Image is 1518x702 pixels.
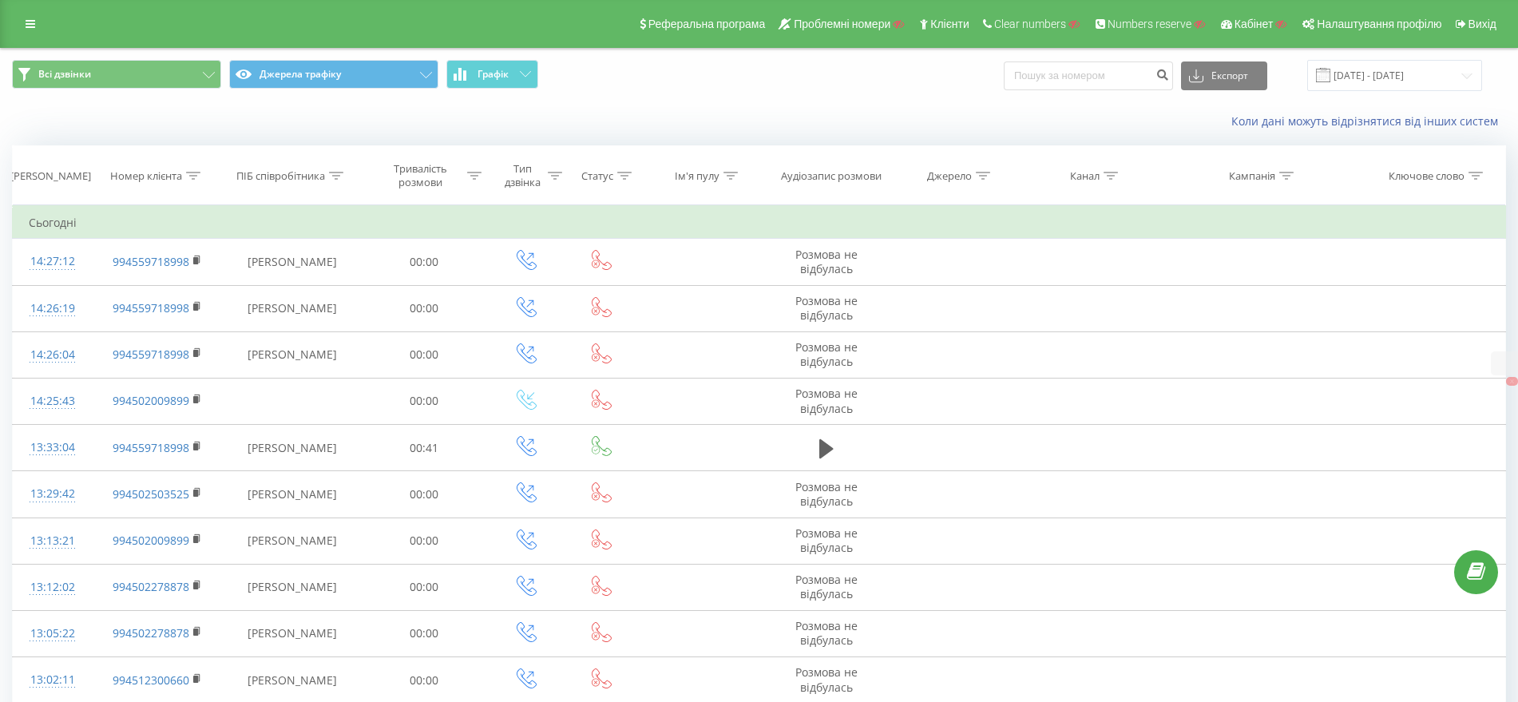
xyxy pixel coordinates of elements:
div: Аудіозапис розмови [781,169,882,183]
span: Всі дзвінки [38,68,91,81]
div: Статус [581,169,613,183]
span: Розмова не відбулась [795,293,858,323]
span: Клієнти [930,18,969,30]
button: X [1506,377,1518,386]
span: Розмова не відбулась [795,479,858,509]
a: 994512300660 [113,672,189,688]
span: Розмова не відбулась [795,572,858,601]
span: Розмова не відбулась [795,664,858,694]
td: [PERSON_NAME] [222,425,362,471]
span: Проблемні номери [794,18,890,30]
a: 994502278878 [113,625,189,641]
button: Всі дзвінки [12,60,221,89]
div: Ім'я пулу [675,169,719,183]
td: 00:00 [362,610,486,656]
a: 994559718998 [113,300,189,315]
div: Тривалість розмови [378,162,463,189]
span: Numbers reserve [1108,18,1191,30]
td: 00:00 [362,378,486,424]
div: 14:26:04 [29,339,77,371]
div: Кампанія [1229,169,1275,183]
span: Розмова не відбулась [795,247,858,276]
div: 13:02:11 [29,664,77,696]
span: Кабінет [1235,18,1274,30]
td: [PERSON_NAME] [222,518,362,564]
span: Графік [478,69,509,80]
td: 00:00 [362,471,486,518]
a: 994502278878 [113,579,189,594]
td: [PERSON_NAME] [222,285,362,331]
td: [PERSON_NAME] [222,610,362,656]
div: [PERSON_NAME] [10,169,91,183]
div: 13:29:42 [29,478,77,510]
div: Ключове слово [1389,169,1464,183]
span: Вихід [1468,18,1496,30]
div: Тип дзвінка [501,162,544,189]
a: Коли дані можуть відрізнятися вiд інших систем [1231,113,1506,129]
a: 994502503525 [113,486,189,502]
span: Розмова не відбулась [795,526,858,555]
div: 14:25:43 [29,386,77,417]
div: Номер клієнта [110,169,182,183]
td: 00:00 [362,331,486,378]
span: Реферальна програма [648,18,766,30]
td: Сьогодні [13,207,1506,239]
td: 00:00 [362,239,486,285]
div: 14:27:12 [29,246,77,277]
span: Розмова не відбулась [795,386,858,415]
button: Графік [446,60,538,89]
button: Експорт [1181,61,1267,90]
div: ПІБ співробітника [236,169,325,183]
a: 994559718998 [113,254,189,269]
td: [PERSON_NAME] [222,239,362,285]
div: 13:12:02 [29,572,77,603]
button: Джерела трафіку [229,60,438,89]
td: 00:41 [362,425,486,471]
span: Налаштування профілю [1317,18,1441,30]
div: Канал [1070,169,1100,183]
div: 13:33:04 [29,432,77,463]
td: [PERSON_NAME] [222,564,362,610]
td: [PERSON_NAME] [222,331,362,378]
td: 00:00 [362,285,486,331]
div: 13:05:22 [29,618,77,649]
a: 994559718998 [113,347,189,362]
span: Розмова не відбулась [795,339,858,369]
span: Clear numbers [994,18,1066,30]
td: 00:00 [362,564,486,610]
a: 994559718998 [113,440,189,455]
div: 14:26:19 [29,293,77,324]
span: Розмова не відбулась [795,618,858,648]
input: Пошук за номером [1004,61,1173,90]
td: 00:00 [362,518,486,564]
td: [PERSON_NAME] [222,471,362,518]
div: Джерело [927,169,972,183]
a: 994502009899 [113,533,189,548]
div: 13:13:21 [29,526,77,557]
a: 994502009899 [113,393,189,408]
